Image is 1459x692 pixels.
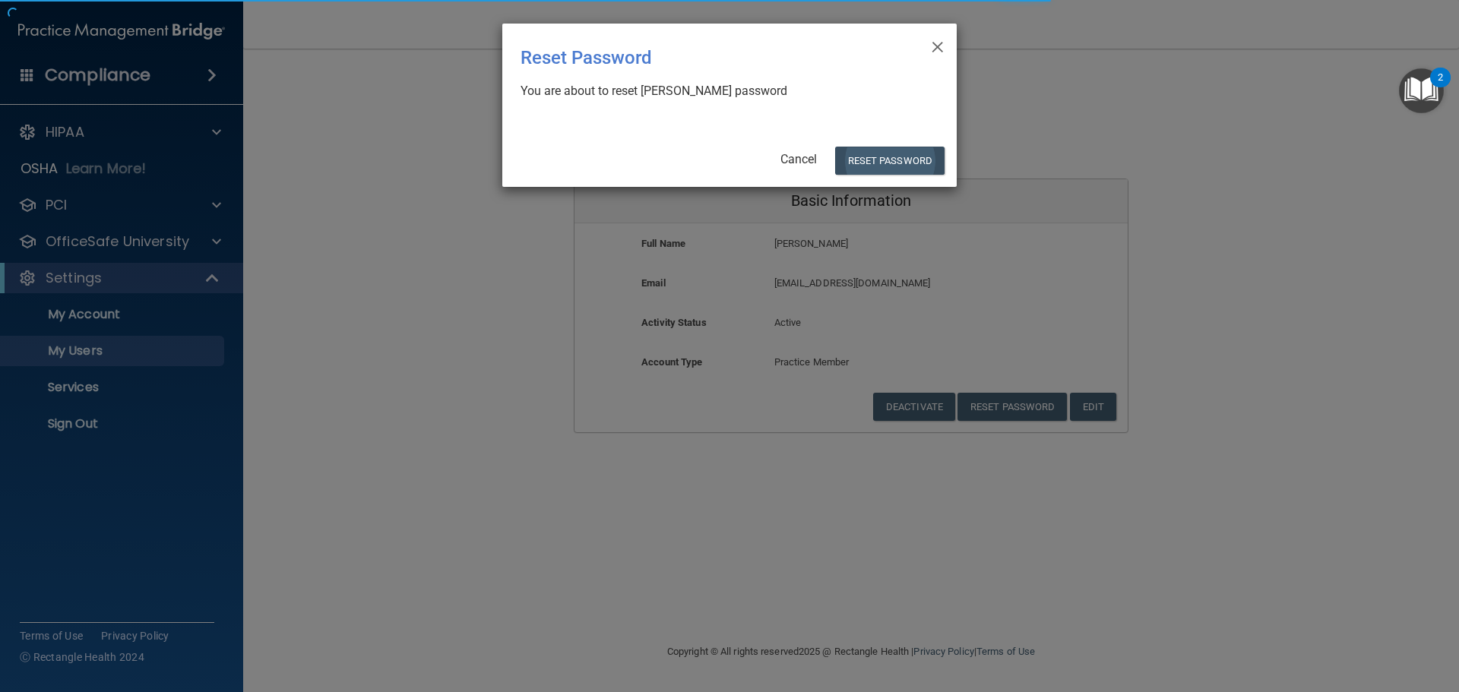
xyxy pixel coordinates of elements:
[1438,77,1443,97] div: 2
[521,36,876,80] div: Reset Password
[780,152,817,166] a: Cancel
[521,83,926,100] div: You are about to reset [PERSON_NAME] password
[835,147,945,175] button: Reset Password
[1399,68,1444,113] button: Open Resource Center, 2 new notifications
[931,30,945,60] span: ×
